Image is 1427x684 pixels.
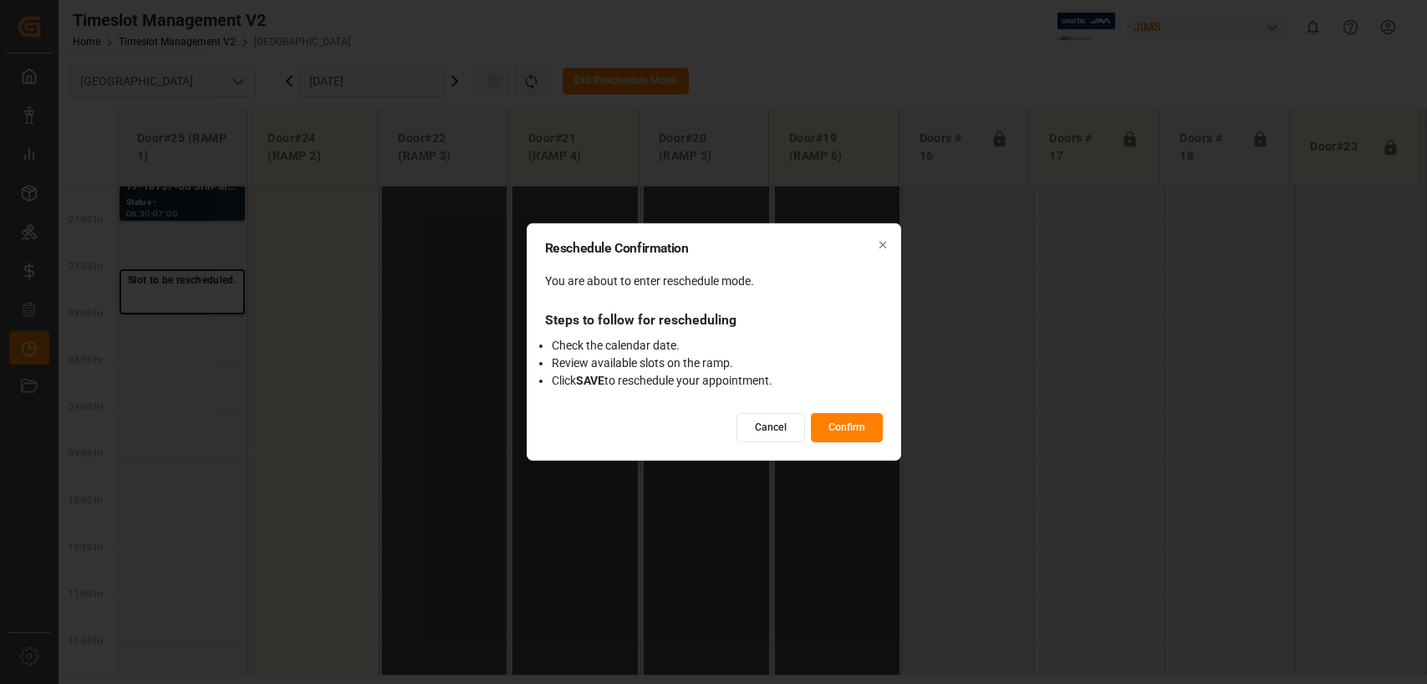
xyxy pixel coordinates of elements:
div: Steps to follow for rescheduling [545,310,883,331]
div: You are about to enter reschedule mode. [545,273,883,290]
li: Review available slots on the ramp. [552,355,883,372]
button: Cancel [736,413,805,442]
strong: SAVE [576,374,604,387]
li: Click to reschedule your appointment. [552,372,883,390]
h2: Reschedule Confirmation [545,242,883,255]
li: Check the calendar date. [552,337,883,355]
button: Confirm [811,413,883,442]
